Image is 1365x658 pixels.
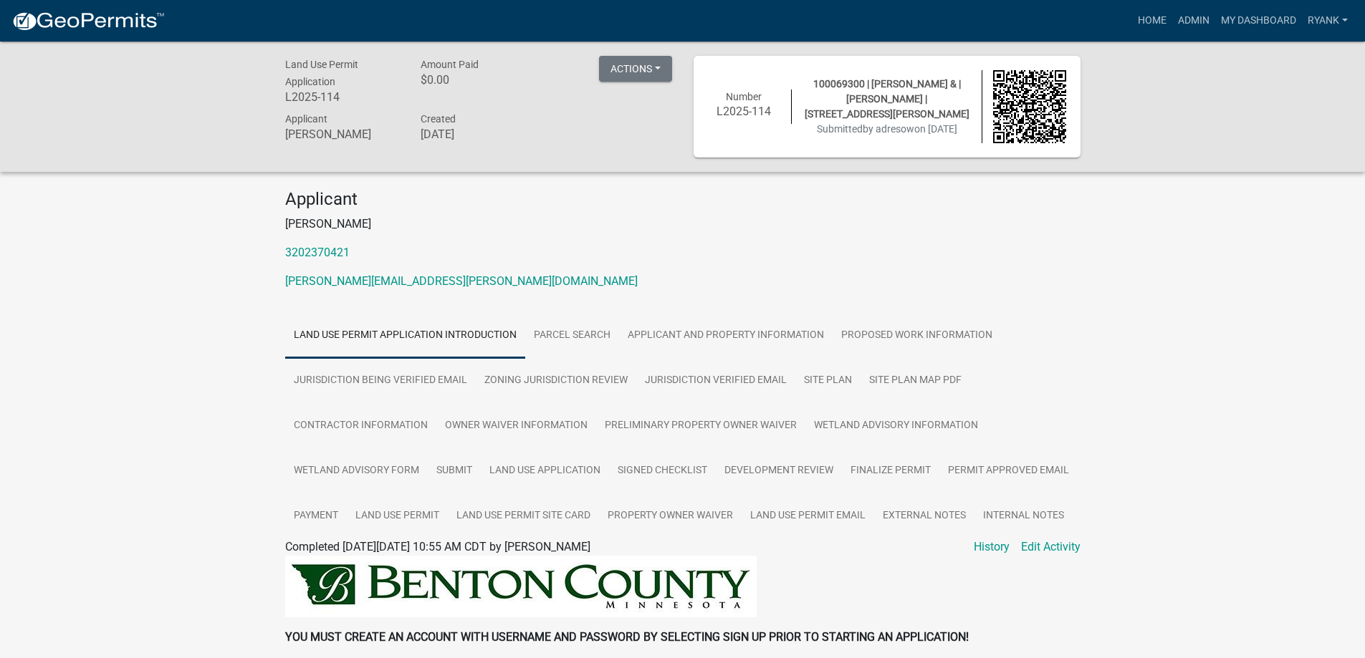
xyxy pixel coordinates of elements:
a: Site Plan [795,358,861,404]
a: Signed Checklist [609,448,716,494]
p: [PERSON_NAME] [285,216,1081,233]
a: Jurisdiction verified email [636,358,795,404]
span: Amount Paid [421,59,479,70]
span: Land Use Permit Application [285,59,358,87]
a: Land Use Permit Email [742,493,874,539]
a: Proposed Work Information [833,313,1001,359]
a: Home [1132,7,1172,34]
h6: L2025-114 [708,105,781,118]
a: Owner Waiver Information [436,403,596,449]
h6: [PERSON_NAME] [285,127,400,141]
a: Applicant and Property Information [619,313,833,359]
h4: Applicant [285,189,1081,210]
a: Land Use Permit Application Introduction [285,313,525,359]
span: Number [726,91,762,102]
a: [PERSON_NAME][EMAIL_ADDRESS][PERSON_NAME][DOMAIN_NAME] [285,274,638,288]
a: Wetland Advisory Information [805,403,987,449]
a: Land Use Permit Site Card [448,493,599,539]
a: Permit Approved Email [939,448,1078,494]
a: Parcel search [525,313,619,359]
a: Preliminary Property Owner Waiver [596,403,805,449]
h6: [DATE] [421,127,535,141]
a: Site Plan Map PDF [861,358,970,404]
span: Completed [DATE][DATE] 10:55 AM CDT by [PERSON_NAME] [285,540,590,553]
a: Finalize Permit [842,448,939,494]
a: Property Owner Waiver [599,493,742,539]
span: by adresow [863,123,914,135]
a: History [974,538,1010,556]
a: Development Review [716,448,842,494]
a: Land Use Application [481,448,609,494]
a: RyanK [1302,7,1354,34]
a: Zoning Jurisdiction Review [476,358,636,404]
button: Actions [599,56,672,82]
h6: $0.00 [421,73,535,87]
a: Wetland Advisory Form [285,448,428,494]
a: My Dashboard [1215,7,1302,34]
a: Payment [285,493,347,539]
a: 3202370421 [285,246,350,259]
a: Land Use Permit [347,493,448,539]
img: BENTON_HEADER_6a8b96a6-b3ba-419c-b71a-ca67a580911a.jfif [285,556,757,617]
a: Edit Activity [1021,538,1081,556]
strong: YOU MUST CREATE AN ACCOUNT WITH USERNAME AND PASSWORD BY SELECTING SIGN UP PRIOR TO STARTING AN A... [285,630,969,644]
h6: L2025-114 [285,90,400,104]
a: Admin [1172,7,1215,34]
span: Created [421,113,456,125]
a: Contractor Information [285,403,436,449]
img: QR code [993,70,1066,143]
span: Applicant [285,113,327,125]
span: Submitted on [DATE] [817,123,957,135]
a: Submit [428,448,481,494]
a: Jurisdiction Being Verified Email [285,358,476,404]
a: Internal Notes [974,493,1073,539]
a: External Notes [874,493,974,539]
span: 100069300 | [PERSON_NAME] & | [PERSON_NAME] | [STREET_ADDRESS][PERSON_NAME] [805,78,969,120]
